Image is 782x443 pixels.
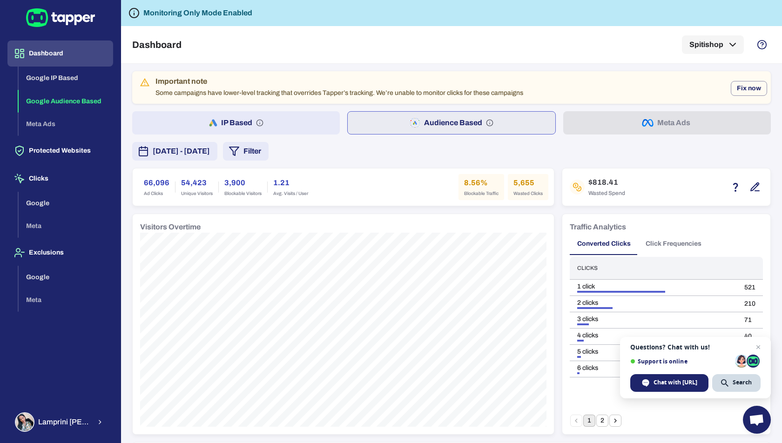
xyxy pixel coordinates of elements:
span: Wasted Clicks [513,190,543,197]
span: Avg. Visits / User [273,190,308,197]
span: Questions? Chat with us! [630,343,761,351]
a: Exclusions [7,248,113,256]
span: Search [712,374,761,392]
img: Lamprini Reppa [16,413,34,431]
button: Estimation based on the quantity of invalid click x cost-per-click. [728,179,743,195]
span: Wasted Spend [588,190,625,197]
span: Unique Visitors [181,190,213,197]
nav: pagination navigation [570,415,622,427]
span: [DATE] - [DATE] [153,146,210,157]
span: Search [733,378,752,387]
td: 210 [737,296,763,312]
div: 2 clicks [577,299,729,307]
span: Support is online [630,358,732,365]
svg: Audience based: Search, Display, Shopping, Video Performance Max, Demand Generation [486,119,493,127]
span: Blockable Traffic [464,190,499,197]
svg: IP based: Search, Display, and Shopping. [256,119,263,127]
h6: 1.21 [273,177,308,188]
span: Blockable Visitors [224,190,262,197]
td: 40 [737,329,763,345]
h6: Traffic Analytics [570,221,626,233]
h6: 3,900 [224,177,262,188]
td: 71 [737,312,763,329]
button: page 1 [583,415,595,427]
button: Protected Websites [7,138,113,164]
div: 5 clicks [577,348,729,356]
button: Lamprini ReppaLamprini [PERSON_NAME] [7,409,113,436]
a: Open chat [743,406,771,434]
span: Ad Clicks [144,190,169,197]
a: Google IP Based [19,74,113,81]
div: 1 click [577,282,729,291]
button: Google Audience Based [19,90,113,113]
button: Converted Clicks [570,233,638,255]
th: Clicks [570,257,737,280]
button: [DATE] - [DATE] [132,142,217,161]
button: Google [19,192,113,215]
span: Chat with [URL] [654,378,697,387]
div: Some campaigns have lower-level tracking that overrides Tapper’s tracking. We’re unable to monito... [155,74,523,101]
h5: Dashboard [132,39,182,50]
h6: Monitoring Only Mode Enabled [143,7,252,19]
button: Clicks [7,166,113,192]
h6: $818.41 [588,177,625,188]
span: Lamprini [PERSON_NAME] [38,417,91,427]
a: Google Audience Based [19,96,113,104]
div: 4 clicks [577,331,729,340]
button: Go to page 2 [596,415,608,427]
button: Exclusions [7,240,113,266]
span: Chat with [URL] [630,374,708,392]
td: 521 [737,280,763,296]
svg: Tapper is not blocking any fraudulent activity for this domain [128,7,140,19]
h6: Visitors Overtime [140,221,201,233]
button: Click Frequencies [638,233,709,255]
button: Spitishop [682,35,744,54]
button: Go to next page [609,415,621,427]
div: 6 clicks [577,364,729,372]
div: Important note [155,77,523,86]
h6: 54,423 [181,177,213,188]
a: Dashboard [7,49,113,57]
a: Clicks [7,174,113,182]
h6: 66,096 [144,177,169,188]
a: Google [19,272,113,280]
a: Google [19,198,113,206]
button: Filter [223,142,269,161]
a: Protected Websites [7,146,113,154]
button: Dashboard [7,40,113,67]
button: Fix now [731,81,767,96]
button: IP Based [132,111,340,134]
button: Audience Based [347,111,556,134]
button: Google IP Based [19,67,113,90]
button: Google [19,266,113,289]
h6: 8.56% [464,177,499,188]
h6: 5,655 [513,177,543,188]
div: 3 clicks [577,315,729,323]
